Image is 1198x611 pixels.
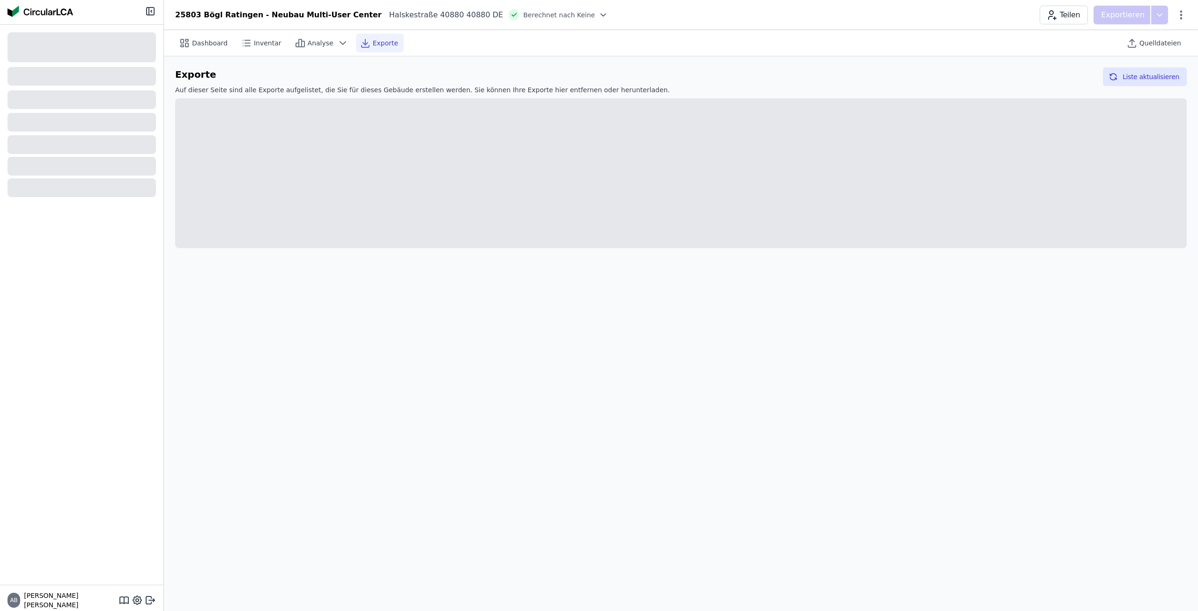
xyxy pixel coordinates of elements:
span: Berechnet nach Keine [523,10,595,20]
button: Liste aktualisieren [1103,67,1187,86]
span: Quelldateien [1139,38,1181,48]
span: [PERSON_NAME] [PERSON_NAME] [20,591,118,610]
span: Inventar [254,38,281,48]
div: 25803 Bögl Ratingen - Neubau Multi-User Center [175,9,382,21]
p: Exportieren [1101,9,1146,21]
button: Teilen [1040,6,1088,24]
span: Exporte [373,38,398,48]
img: Concular [7,6,73,17]
span: AB [10,597,17,603]
h6: Exporte [175,67,670,81]
div: Halskestraße 40880 40880 DE [382,9,503,21]
span: Analyse [308,38,333,48]
span: Dashboard [192,38,228,48]
h6: Auf dieser Seite sind alle Exporte aufgelistet, die Sie für dieses Gebäude erstellen werden. Sie ... [175,85,670,95]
